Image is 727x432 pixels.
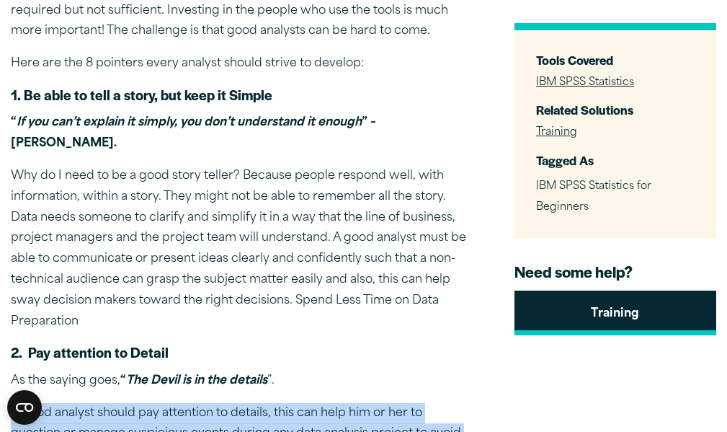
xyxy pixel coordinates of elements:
h3: Tools Covered [536,52,695,69]
p: As the saying goes, ”. [11,371,470,392]
em: If you can’t explain it simply, you don’t understand it enough [17,117,362,128]
strong: “ [120,375,267,387]
a: Training [514,291,716,336]
strong: 1. Be able to tell a story, but keep it Simple [11,85,272,105]
span: IBM SPSS Statistics for Beginners [536,181,651,213]
p: Why do I need to be a good story teller? Because people respond well, with information, within a ... [11,166,470,332]
a: Training [536,128,577,138]
h3: Tagged As [536,152,695,169]
strong: “ ” – [PERSON_NAME]. [11,117,376,149]
em: The Devil is in the details [126,375,267,387]
h3: Related Solutions [536,102,695,119]
strong: 2. Pay attention to Detail [11,343,169,362]
a: IBM SPSS Statistics [536,77,634,88]
h4: Need some help? [514,261,716,281]
p: Here are the 8 pointers every analyst should strive to develop: [11,53,470,74]
button: Open CMP widget [7,390,42,425]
